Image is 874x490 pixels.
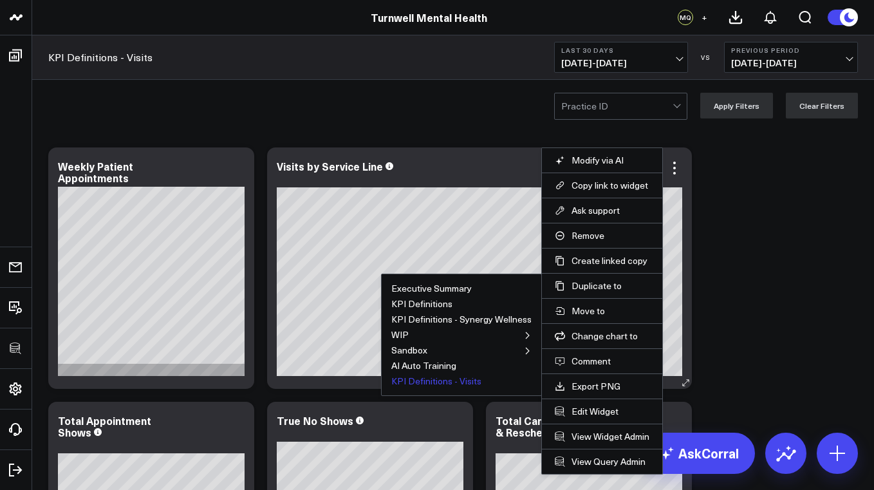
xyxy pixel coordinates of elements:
[58,159,133,185] div: Weekly Patient Appointments
[48,50,153,64] a: KPI Definitions - Visits
[678,10,693,25] div: MQ
[391,330,409,339] button: WIP
[554,42,688,73] button: Last 30 Days[DATE]-[DATE]
[555,230,649,241] button: Remove
[555,381,649,392] a: Export PNG
[555,305,649,317] button: Move to
[555,205,649,216] button: Ask support
[644,433,755,474] a: AskCorral
[391,315,532,324] button: KPI Definitions - Synergy Wellness
[702,13,707,22] span: +
[555,155,649,166] button: Modify via AI
[555,280,649,292] button: Duplicate to
[561,58,681,68] span: [DATE] - [DATE]
[786,93,858,118] button: Clear Filters
[555,406,649,417] button: Edit Widget
[696,10,712,25] button: +
[391,284,472,293] button: Executive Summary
[391,361,456,370] button: AI Auto Training
[700,93,773,118] button: Apply Filters
[731,46,851,54] b: Previous Period
[731,58,851,68] span: [DATE] - [DATE]
[694,53,718,61] div: VS
[58,413,151,439] div: Total Appointment Shows
[391,299,452,308] button: KPI Definitions
[555,255,649,267] button: Create linked copy
[555,355,649,367] button: Comment
[555,456,649,467] a: View Query Admin
[277,413,353,428] div: True No Shows
[561,46,681,54] b: Last 30 Days
[371,10,487,24] a: Turnwell Mental Health
[555,180,649,191] button: Copy link to widget
[555,431,649,442] a: View Widget Admin
[555,330,649,342] button: Change chart to
[391,377,481,386] button: KPI Definitions - Visits
[496,413,591,439] div: Total Cancellations & Reschedules
[277,159,383,173] div: Visits by Service Line
[724,42,858,73] button: Previous Period[DATE]-[DATE]
[391,346,427,355] button: Sandbox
